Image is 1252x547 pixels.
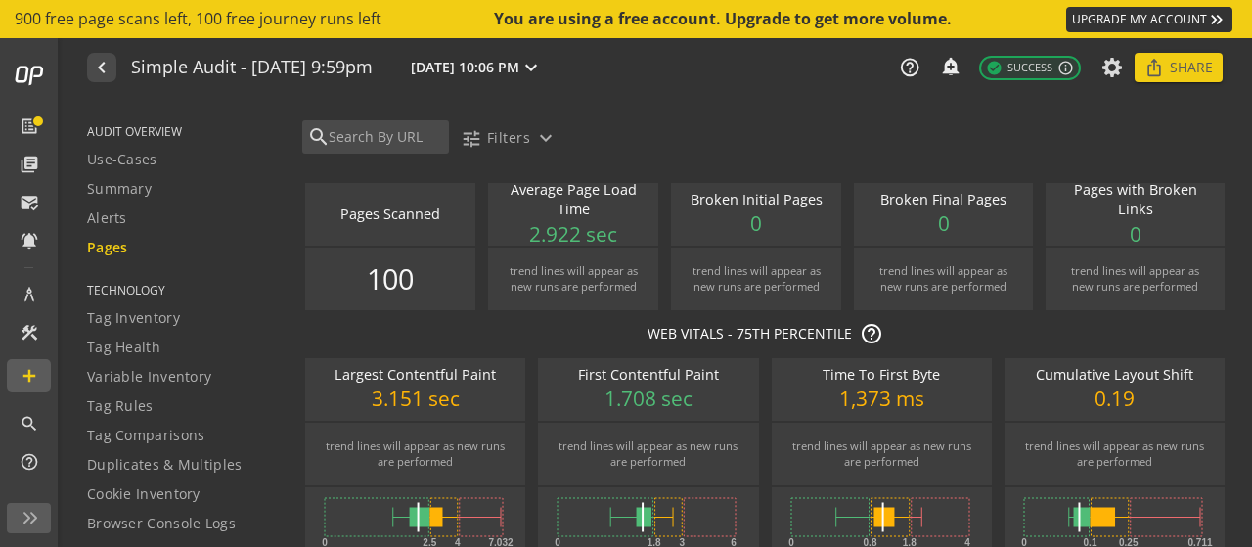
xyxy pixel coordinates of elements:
span: Filters [487,120,530,156]
div: Largest Contentful Paint [315,365,515,386]
span: Use-Cases [87,150,157,169]
div: First Contentful Paint [548,365,748,386]
div: trend lines will appear as new runs are performed [691,263,822,295]
span: Tag Inventory [87,308,180,328]
span: [DATE] 10:06 PM [411,58,519,77]
span: 0 [1130,220,1141,250]
div: trend lines will appear as new runs are performed [1024,438,1205,470]
span: Pages [87,238,128,257]
span: 900 free page scans left, 100 free journey runs left [15,8,381,30]
div: trend lines will appear as new runs are performed [1065,263,1205,295]
mat-icon: add [20,366,39,386]
div: Pages with Broken Links [1055,180,1215,220]
span: 3.151 sec [372,385,460,414]
span: 0 [750,209,762,239]
mat-icon: list_alt [20,116,39,136]
input: Search By URL [327,126,444,148]
span: 100 [367,258,414,298]
mat-icon: help_outline [899,57,920,78]
mat-icon: architecture [20,285,39,304]
span: Browser Console Logs [87,514,236,533]
p: WEB VITALS - 75TH PERCENTILE [302,322,1228,345]
a: UPGRADE MY ACCOUNT [1066,7,1232,32]
mat-icon: add_alert [940,56,960,75]
div: Broken Final Pages [864,190,1023,210]
div: Average Page Load Time [498,180,648,220]
mat-icon: search [307,125,327,149]
mat-icon: navigate_before [90,56,111,79]
mat-icon: expand_more [534,126,558,150]
div: trend lines will appear as new runs are performed [558,438,738,470]
mat-icon: help_outline [860,322,883,345]
span: Tag Health [87,338,160,357]
mat-icon: mark_email_read [20,193,39,212]
mat-icon: construction [20,323,39,342]
span: TECHNOLOGY [87,282,278,298]
mat-icon: keyboard_double_arrow_right [1207,10,1227,29]
mat-icon: ios_share [1144,58,1164,77]
button: Share [1135,53,1223,82]
span: Alerts [87,208,127,228]
button: [DATE] 10:06 PM [407,55,547,80]
h1: Simple Audit - 14 August 2025 | 9:59pm [131,58,373,78]
div: Broken Initial Pages [681,190,831,210]
span: Cookie Inventory [87,484,201,504]
mat-icon: tune [461,128,481,149]
div: trend lines will appear as new runs are performed [873,263,1013,295]
div: trend lines will appear as new runs are performed [325,438,506,470]
span: 2.922 sec [529,220,617,250]
span: 0 [938,209,950,239]
mat-icon: check_circle [986,60,1003,76]
div: Time To First Byte [782,365,982,386]
span: Duplicates & Multiples [87,455,243,475]
mat-icon: info_outline [1057,60,1074,76]
div: trend lines will appear as new runs are performed [791,438,972,470]
mat-icon: search [20,414,39,433]
span: AUDIT OVERVIEW [87,123,278,140]
div: trend lines will appear as new runs are performed [508,263,639,295]
mat-icon: notifications_active [20,231,39,251]
span: Summary [87,179,152,199]
div: You are using a free account. Upgrade to get more volume. [494,8,954,30]
span: Success [986,60,1052,76]
span: Share [1170,50,1213,85]
span: 1.708 sec [604,385,693,414]
mat-icon: help_outline [20,452,39,472]
div: Pages Scanned [315,205,466,225]
span: 0.19 [1095,385,1135,414]
mat-icon: library_books [20,155,39,174]
button: Filters [453,120,565,156]
span: Tag Rules [87,396,154,416]
div: Cumulative Layout Shift [1014,365,1215,386]
span: Tag Comparisons [87,426,205,445]
span: 1,373 ms [839,385,924,414]
span: Variable Inventory [87,367,211,387]
mat-icon: expand_more [519,56,543,79]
